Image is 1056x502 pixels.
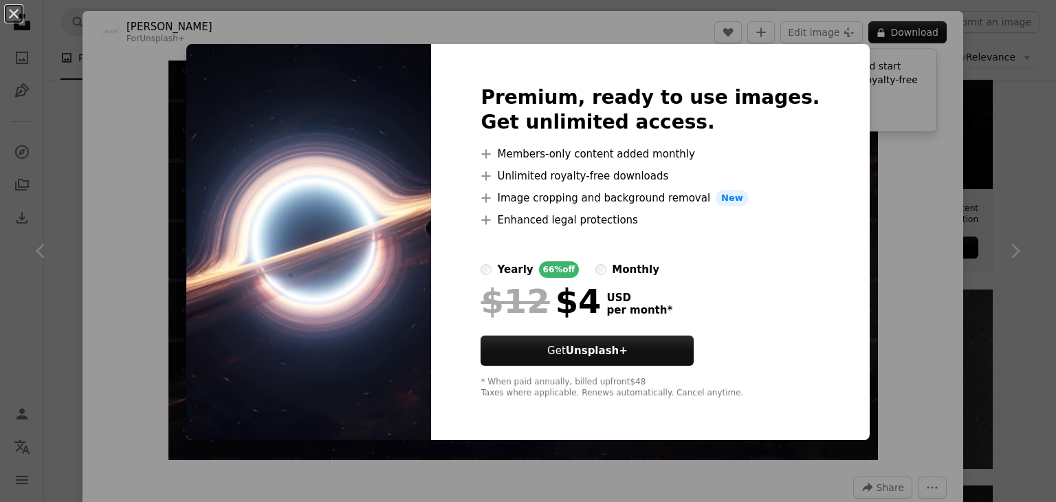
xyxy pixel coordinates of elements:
li: Enhanced legal protections [481,212,819,228]
li: Members-only content added monthly [481,146,819,162]
li: Unlimited royalty-free downloads [481,168,819,184]
h2: Premium, ready to use images. Get unlimited access. [481,85,819,135]
button: GetUnsplash+ [481,336,694,366]
span: per month * [606,304,672,316]
div: $4 [481,283,601,319]
span: $12 [481,283,549,319]
span: New [716,190,749,206]
li: Image cropping and background removal [481,190,819,206]
div: monthly [612,261,659,278]
strong: Unsplash+ [566,345,628,357]
input: yearly66%off [481,264,492,275]
div: * When paid annually, billed upfront $48 Taxes where applicable. Renews automatically. Cancel any... [481,377,819,399]
div: 66% off [539,261,580,278]
img: premium_photo-1690571200236-0f9098fc6ca9 [186,44,431,440]
span: USD [606,292,672,304]
input: monthly [595,264,606,275]
div: yearly [497,261,533,278]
